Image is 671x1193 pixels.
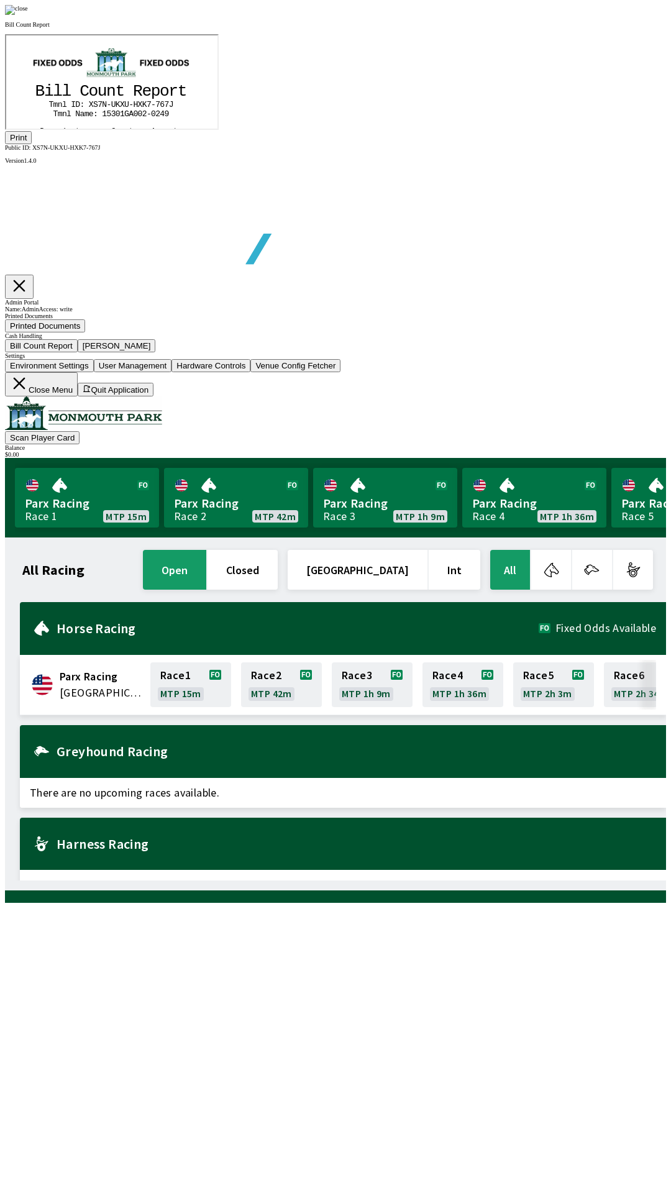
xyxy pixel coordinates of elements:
tspan: o [74,92,79,101]
a: Race4MTP 1h 36m [422,662,503,707]
a: Race5MTP 2h 3m [513,662,594,707]
h2: Greyhound Racing [57,746,656,756]
button: Close Menu [5,372,78,396]
button: Venue Config Fetcher [250,359,340,372]
tspan: D [70,65,75,75]
span: Race 6 [614,670,644,680]
tspan: u [91,47,101,65]
tspan: : [87,74,92,83]
p: Bill Count Report [5,21,666,28]
div: Balance [5,444,666,451]
button: closed [208,550,278,590]
button: Scan Player Card [5,431,80,444]
tspan: B [29,47,39,65]
tspan: m [78,74,83,83]
tspan: t [70,92,75,101]
tspan: U [118,65,123,75]
tspan: T [47,74,52,83]
img: venue logo [5,396,162,430]
tspan: e [136,47,146,65]
tspan: X [83,65,88,75]
tspan: l [56,65,61,75]
div: $ 0.00 [5,451,666,458]
tspan: H [127,65,132,75]
tspan: n [100,47,110,65]
tspan: r [78,92,83,101]
tspan: K [109,65,114,75]
div: Name: Admin Access: write [5,306,666,313]
tspan: 7 [140,65,145,75]
a: Race2MTP 42m [241,662,322,707]
tspan: - [145,65,150,75]
button: Int [429,550,480,590]
span: United States [60,685,143,701]
tspan: G [118,74,123,83]
tspan: u [114,92,119,101]
button: Quit Application [78,383,153,396]
div: Race 4 [472,511,504,521]
tspan: i [38,47,48,65]
tspan: o [109,92,114,101]
tspan: X [132,65,137,75]
tspan: n [43,92,48,101]
img: close [5,5,28,15]
div: Settings [5,352,666,359]
span: MTP 2h 3m [523,688,572,698]
tspan: t [167,92,172,101]
tspan: p [145,47,155,65]
span: MTP 15m [160,688,201,698]
button: Bill Count Report [5,339,78,352]
tspan: o [153,47,163,65]
iframe: ReportvIEWER [5,34,219,130]
a: Parx RacingRace 1MTP 15m [15,468,159,528]
span: Parx Racing [174,495,298,511]
span: MTP 1h 36m [432,688,486,698]
a: Parx RacingRace 3MTP 1h 9m [313,468,457,528]
button: Printed Documents [5,319,85,332]
span: MTP 15m [106,511,147,521]
div: Admin Portal [5,299,666,306]
tspan: I [65,65,70,75]
tspan: 0 [127,74,132,83]
div: Public ID: [5,144,666,151]
tspan: - [140,74,145,83]
tspan: n [118,92,123,101]
tspan: 1 [96,74,101,83]
span: Parx Racing [60,669,143,685]
tspan: r [163,47,173,65]
tspan: n [163,92,168,101]
tspan: 9 [158,74,163,83]
tspan: 7 [149,65,154,75]
tspan: T [43,65,48,75]
tspan: a [65,92,70,101]
tspan: 3 [105,74,110,83]
span: There are no upcoming races available. [20,870,666,900]
tspan: 5 [101,74,106,83]
span: MTP 1h 9m [396,511,445,521]
span: There are no upcoming races available. [20,778,666,808]
span: MTP 42m [251,688,292,698]
tspan: A [122,74,127,83]
tspan: - [101,65,106,75]
tspan: U [105,65,110,75]
a: Race3MTP 1h 9m [332,662,413,707]
div: Race 5 [621,511,654,521]
tspan: n [56,74,61,83]
span: XS7N-UKXU-HXK7-767J [32,144,100,151]
tspan: o [154,92,159,101]
tspan: a [74,74,79,83]
span: Race 1 [160,670,191,680]
tspan: S [87,65,92,75]
h2: Horse Racing [57,623,539,633]
tspan: C [105,92,110,101]
span: Parx Racing [472,495,596,511]
tspan: R [127,47,137,65]
tspan: 6 [154,65,159,75]
tspan: A [145,92,150,101]
span: MTP 2h 34m [614,688,668,698]
tspan: e [83,74,88,83]
tspan: D [34,92,39,101]
tspan: X [114,65,119,75]
tspan: 0 [132,74,137,83]
button: [PERSON_NAME] [78,339,156,352]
